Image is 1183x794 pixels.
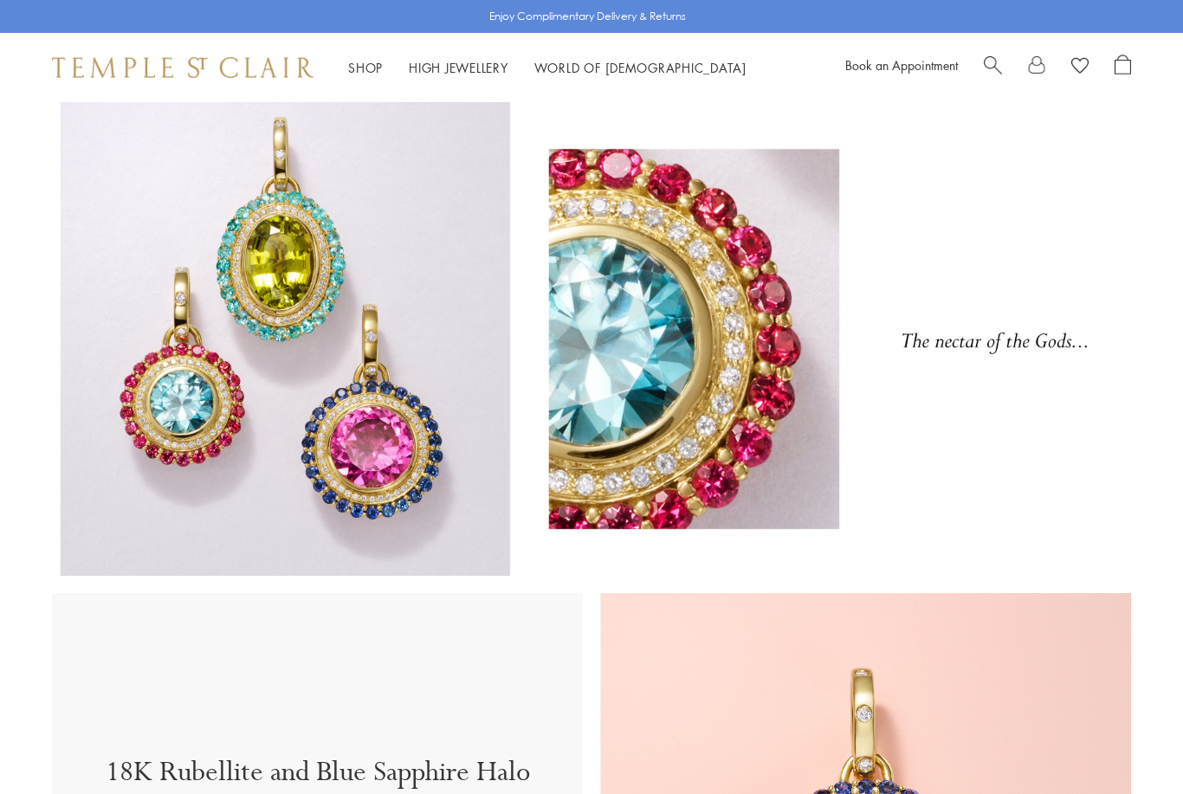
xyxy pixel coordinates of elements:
a: View Wishlist [1071,55,1089,81]
a: ShopShop [348,59,383,76]
img: Temple St. Clair [52,57,314,78]
iframe: Gorgias live chat messenger [1096,713,1166,777]
a: Book an Appointment [845,56,958,74]
nav: Main navigation [348,57,747,79]
a: Search [984,55,1002,81]
a: World of [DEMOGRAPHIC_DATA]World of [DEMOGRAPHIC_DATA] [534,59,747,76]
a: Open Shopping Bag [1115,55,1131,81]
a: High JewelleryHigh Jewellery [409,59,508,76]
p: Enjoy Complimentary Delivery & Returns [489,8,686,25]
